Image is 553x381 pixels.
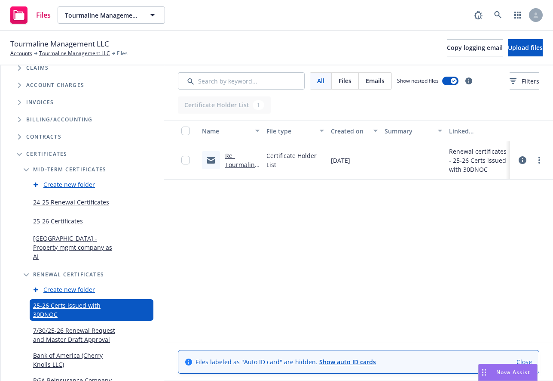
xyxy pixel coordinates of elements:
[496,369,530,376] span: Nova Assist
[33,198,109,207] a: 24-25 Renewal Certificates
[33,217,83,226] a: 25-26 Certificates
[381,121,446,141] button: Summary
[470,6,487,24] a: Report a Bug
[509,6,526,24] a: Switch app
[196,357,376,366] span: Files labeled as "Auto ID card" are hidden.
[446,121,510,141] button: Linked associations
[181,156,190,164] input: Toggle Row Selected
[447,39,503,56] button: Copy logging email
[510,72,539,90] button: Filters
[449,127,507,136] div: Linked associations
[508,43,543,52] span: Upload files
[10,50,32,57] a: Accounts
[331,127,368,136] div: Created on
[397,77,439,84] span: Show nested files
[181,127,190,135] input: Select all
[263,121,327,141] button: File type
[331,156,350,165] span: [DATE]
[508,39,543,56] button: Upload files
[26,134,61,139] span: Contracts
[117,50,128,57] span: Files
[447,43,503,52] span: Copy logging email
[26,100,54,105] span: Invoices
[522,77,539,86] span: Filters
[339,76,351,85] span: Files
[317,76,324,85] span: All
[26,117,93,122] span: Billing/Accounting
[26,65,49,71] span: Claims
[266,127,315,136] div: File type
[534,155,544,165] a: more
[33,234,119,261] a: [GEOGRAPHIC_DATA] -Property mgmt company as AI
[202,127,250,136] div: Name
[478,364,538,381] button: Nova Assist
[516,357,532,366] a: Close
[33,351,119,369] a: Bank of America (Cherry Knolls LLC)
[489,6,507,24] a: Search
[385,127,433,136] div: Summary
[449,147,507,174] div: Renewal certificates - 25-26 Certs issued with 30DNOC
[266,151,324,169] span: Certificate Holder List
[33,326,119,344] a: 7/30/25-26 Renewal Request and Master Draft Approval
[43,285,95,294] a: Create new folder
[33,272,104,277] span: Renewal certificates
[65,11,139,20] span: Tourmaline Management LLC
[479,364,489,381] div: Drag to move
[33,167,106,172] span: Mid-term certificates
[178,72,305,90] input: Search by keyword...
[510,77,539,86] span: Filters
[58,6,165,24] button: Tourmaline Management LLC
[26,152,67,157] span: Certificates
[26,83,84,88] span: Account charges
[36,12,51,19] span: Files
[10,38,109,50] span: Tourmaline Management LLC
[39,50,110,57] a: Tourmaline Management LLC
[33,301,119,319] a: 25-26 Certs issued with 30DNOC
[366,76,385,85] span: Emails
[43,180,95,189] a: Create new folder
[319,358,376,366] a: Show auto ID cards
[225,152,259,250] a: Re_ Tourmaline 7_30_25-26 EOP and COI Master and Renewal Cert Process Request.msg
[327,121,381,141] button: Created on
[7,3,54,27] a: Files
[199,121,263,141] button: Name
